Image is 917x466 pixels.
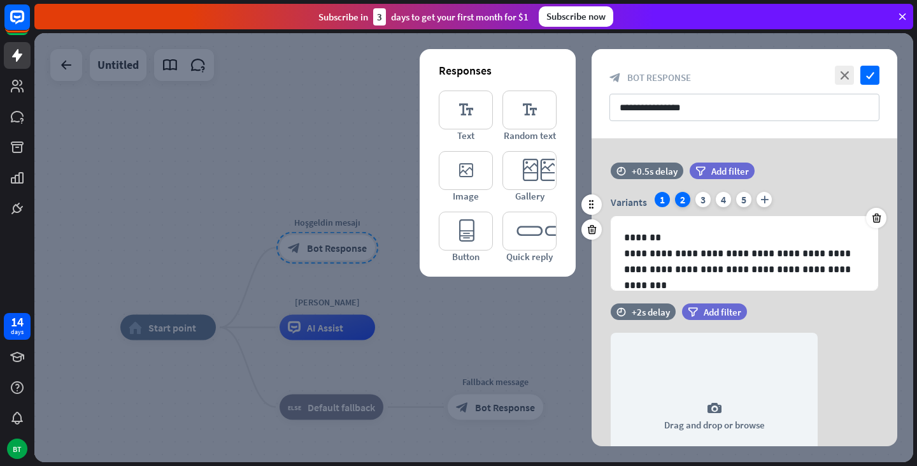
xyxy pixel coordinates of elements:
i: check [860,66,879,85]
div: 1 [655,192,670,207]
i: close [835,66,854,85]
div: 14 [11,316,24,328]
i: block_bot_response [609,72,621,84]
div: +0.5s delay [632,165,678,177]
a: 14 days [4,313,31,340]
div: 5 [736,192,751,207]
i: plus [757,192,772,207]
i: time [616,307,626,316]
i: filter [695,166,706,176]
span: Bot Response [627,71,691,84]
span: Add filter [711,165,749,177]
div: days [11,328,24,337]
span: Variants [611,196,647,208]
button: Open LiveChat chat widget [10,5,48,43]
i: filter [688,307,698,317]
div: 4 [716,192,731,207]
div: BT [7,439,27,459]
span: Add filter [704,306,741,318]
div: 3 [373,8,386,25]
div: 2 [675,192,690,207]
div: 3 [695,192,711,207]
div: Subscribe in days to get your first month for $1 [318,8,529,25]
i: camera [707,401,722,416]
div: +2s delay [632,306,670,318]
div: Subscribe now [539,6,613,27]
i: time [616,166,626,175]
